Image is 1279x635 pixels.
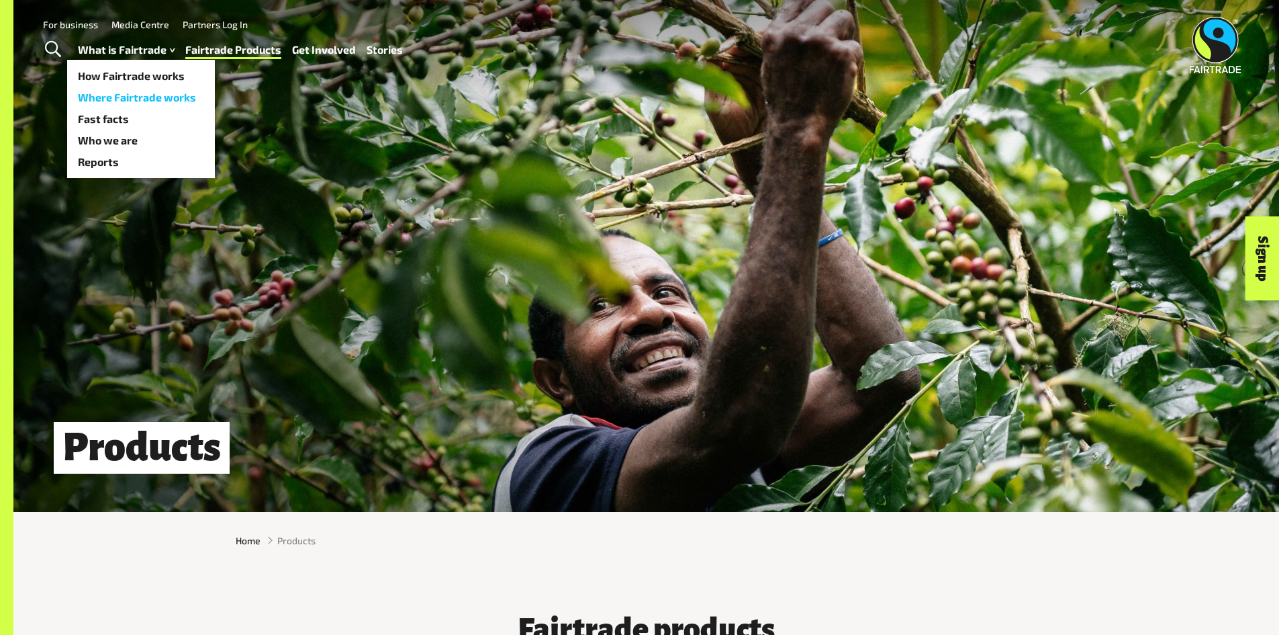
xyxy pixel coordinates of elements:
[292,40,356,60] a: Get Involved
[367,40,403,60] a: Stories
[183,19,248,30] a: Partners Log In
[67,151,215,173] a: Reports
[54,422,230,474] h1: Products
[36,33,69,67] a: Toggle Search
[43,19,98,30] a: For business
[78,40,175,60] a: What is Fairtrade
[277,534,316,548] span: Products
[67,87,215,108] a: Where Fairtrade works
[236,534,260,548] a: Home
[185,40,281,60] a: Fairtrade Products
[67,108,215,130] a: Fast facts
[1190,17,1241,73] img: Fairtrade Australia New Zealand logo
[67,65,215,87] a: How Fairtrade works
[111,19,169,30] a: Media Centre
[67,130,215,151] a: Who we are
